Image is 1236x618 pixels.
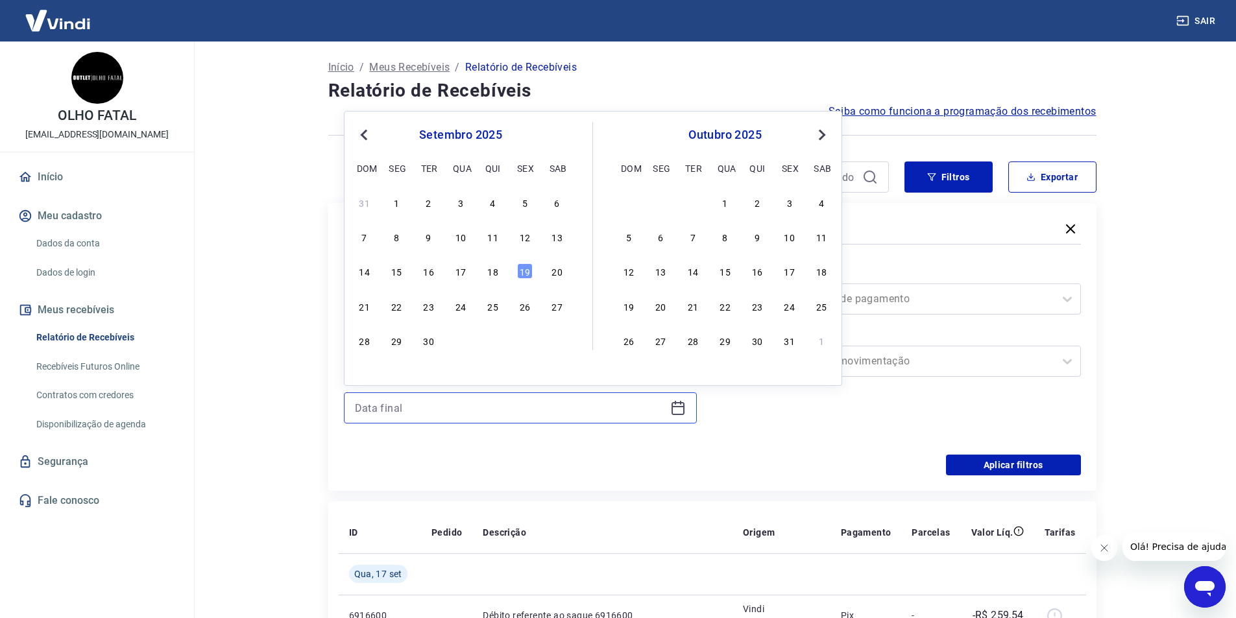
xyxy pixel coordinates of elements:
div: Choose sábado, 6 de setembro de 2025 [550,195,565,210]
button: Filtros [904,161,993,193]
div: Choose segunda-feira, 6 de outubro de 2025 [653,229,668,244]
div: Choose quinta-feira, 9 de outubro de 2025 [749,229,765,244]
div: Choose terça-feira, 9 de setembro de 2025 [421,229,437,244]
p: Origem [743,526,775,539]
div: Choose domingo, 31 de agosto de 2025 [357,195,372,210]
div: Choose sexta-feira, 12 de setembro de 2025 [517,229,533,244]
div: Choose segunda-feira, 8 de setembro de 2025 [389,229,404,244]
a: Saiba como funciona a programação dos recebimentos [829,104,1097,119]
div: outubro 2025 [619,127,831,143]
button: Aplicar filtros [946,455,1081,475]
p: Pagamento [841,526,891,539]
div: month 2025-10 [619,193,831,350]
p: / [455,60,459,75]
div: Choose domingo, 28 de setembro de 2025 [357,333,372,348]
p: Valor Líq. [971,526,1013,539]
div: Choose sexta-feira, 31 de outubro de 2025 [782,333,797,348]
button: Sair [1174,9,1220,33]
div: Choose segunda-feira, 13 de outubro de 2025 [653,263,668,279]
a: Início [16,163,178,191]
div: Choose quarta-feira, 24 de setembro de 2025 [453,298,468,314]
p: Relatório de Recebíveis [465,60,577,75]
div: Choose sábado, 20 de setembro de 2025 [550,263,565,279]
div: Choose quarta-feira, 15 de outubro de 2025 [718,263,733,279]
div: Choose quinta-feira, 23 de outubro de 2025 [749,298,765,314]
p: Pedido [431,526,462,539]
p: [EMAIL_ADDRESS][DOMAIN_NAME] [25,128,169,141]
div: Choose quinta-feira, 30 de outubro de 2025 [749,333,765,348]
div: Choose domingo, 5 de outubro de 2025 [621,229,636,244]
img: Vindi [16,1,100,40]
div: Choose terça-feira, 21 de outubro de 2025 [685,298,701,314]
div: Choose segunda-feira, 22 de setembro de 2025 [389,298,404,314]
h4: Relatório de Recebíveis [328,78,1097,104]
p: OLHO FATAL [58,109,136,123]
div: Choose quarta-feira, 22 de outubro de 2025 [718,298,733,314]
div: Choose terça-feira, 28 de outubro de 2025 [685,333,701,348]
div: Choose sábado, 18 de outubro de 2025 [814,263,829,279]
div: qua [453,160,468,176]
div: ter [685,160,701,176]
div: Choose sábado, 4 de outubro de 2025 [814,195,829,210]
iframe: Mensagem da empresa [1122,532,1226,561]
div: dom [621,160,636,176]
div: Choose sexta-feira, 17 de outubro de 2025 [782,263,797,279]
div: Choose segunda-feira, 20 de outubro de 2025 [653,298,668,314]
div: Choose quinta-feira, 18 de setembro de 2025 [485,263,501,279]
div: Choose domingo, 21 de setembro de 2025 [357,298,372,314]
a: Dados de login [31,259,178,286]
a: Contratos com credores [31,382,178,409]
div: Choose sábado, 11 de outubro de 2025 [814,229,829,244]
div: Choose quarta-feira, 17 de setembro de 2025 [453,263,468,279]
input: Data final [355,398,665,418]
a: Meus Recebíveis [369,60,450,75]
div: Choose quinta-feira, 4 de setembro de 2025 [485,195,501,210]
a: Recebíveis Futuros Online [31,353,178,380]
div: Choose quarta-feira, 1 de outubro de 2025 [453,333,468,348]
div: Choose sábado, 1 de novembro de 2025 [814,333,829,348]
div: Choose quinta-feira, 11 de setembro de 2025 [485,229,501,244]
p: Tarifas [1045,526,1076,539]
div: Choose terça-feira, 14 de outubro de 2025 [685,263,701,279]
div: Choose sexta-feira, 26 de setembro de 2025 [517,298,533,314]
div: Choose quarta-feira, 8 de outubro de 2025 [718,229,733,244]
div: Choose terça-feira, 30 de setembro de 2025 [421,333,437,348]
div: Choose domingo, 14 de setembro de 2025 [357,263,372,279]
div: Choose segunda-feira, 27 de outubro de 2025 [653,333,668,348]
p: Parcelas [912,526,950,539]
div: Choose quinta-feira, 2 de outubro de 2025 [485,333,501,348]
div: Choose quarta-feira, 3 de setembro de 2025 [453,195,468,210]
div: qua [718,160,733,176]
img: 1ad817ab-f745-4e7c-8aef-587ba4263015.jpeg [71,52,123,104]
a: Fale conosco [16,486,178,515]
div: Choose sábado, 25 de outubro de 2025 [814,298,829,314]
div: Choose segunda-feira, 15 de setembro de 2025 [389,263,404,279]
p: Descrição [483,526,526,539]
div: Choose terça-feira, 30 de setembro de 2025 [685,195,701,210]
label: Tipo de Movimentação [731,327,1078,343]
iframe: Botão para abrir a janela de mensagens [1184,566,1226,608]
div: Choose quinta-feira, 25 de setembro de 2025 [485,298,501,314]
a: Relatório de Recebíveis [31,324,178,351]
div: Choose domingo, 28 de setembro de 2025 [621,195,636,210]
span: Qua, 17 set [354,567,402,580]
label: Forma de Pagamento [731,265,1078,281]
a: Dados da conta [31,230,178,257]
p: / [359,60,364,75]
div: ter [421,160,437,176]
a: Início [328,60,354,75]
div: Choose domingo, 12 de outubro de 2025 [621,263,636,279]
div: Choose segunda-feira, 29 de setembro de 2025 [653,195,668,210]
div: Choose sexta-feira, 24 de outubro de 2025 [782,298,797,314]
button: Next Month [814,127,830,143]
div: Choose quinta-feira, 2 de outubro de 2025 [749,195,765,210]
div: Choose quarta-feira, 29 de outubro de 2025 [718,333,733,348]
a: Disponibilização de agenda [31,411,178,438]
div: sex [782,160,797,176]
div: Choose domingo, 26 de outubro de 2025 [621,333,636,348]
div: Choose quarta-feira, 10 de setembro de 2025 [453,229,468,244]
div: sab [814,160,829,176]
